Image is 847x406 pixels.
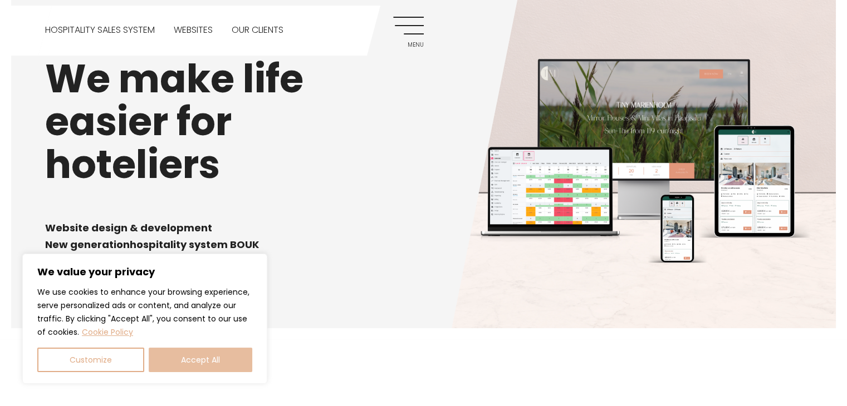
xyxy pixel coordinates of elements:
a: Menu [393,17,424,47]
button: Customize [37,348,144,372]
p: We use cookies to enhance your browsing experience, serve personalized ads or content, and analyz... [37,285,252,339]
span: Menu [393,42,424,48]
span: Website design & development New generation [45,221,212,251]
a: Our clients [232,6,283,55]
button: Accept All [149,348,252,372]
a: Hospitality sales system [45,6,155,55]
a: Cookie Policy [81,326,134,338]
div: Page 1 [45,202,802,252]
a: Websites [174,6,213,55]
h1: We make life easier for hoteliers [45,57,802,186]
p: We value your privacy [37,265,252,279]
span: hospitality system BOUK [130,237,259,251]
